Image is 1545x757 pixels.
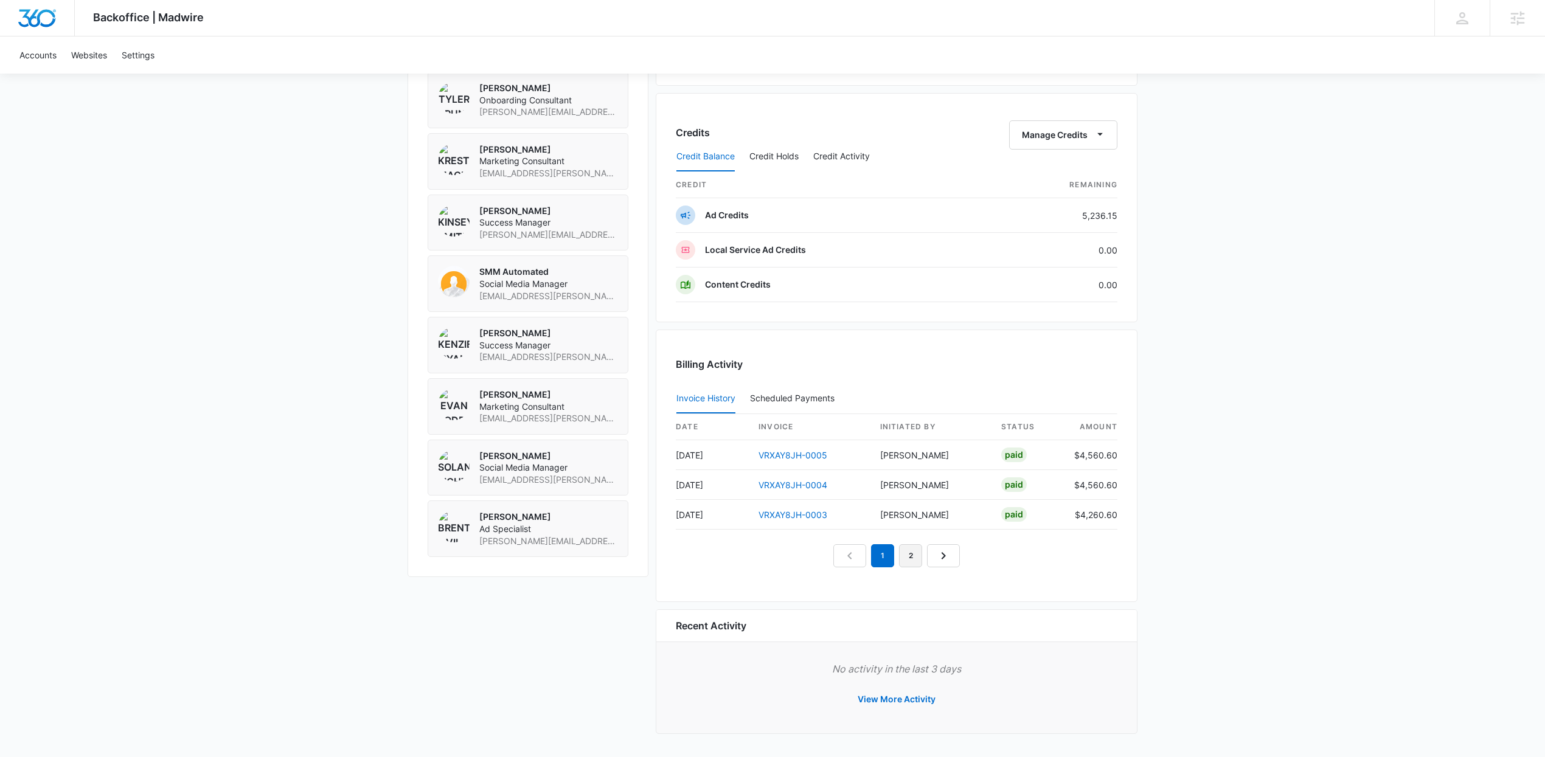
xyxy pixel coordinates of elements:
[114,36,162,74] a: Settings
[676,357,1117,372] h3: Billing Activity
[1064,500,1117,530] td: $4,260.60
[479,412,618,424] span: [EMAIL_ADDRESS][PERSON_NAME][DOMAIN_NAME]
[899,544,922,567] a: Page 2
[676,470,749,500] td: [DATE]
[479,474,618,486] span: [EMAIL_ADDRESS][PERSON_NAME][DOMAIN_NAME]
[479,290,618,302] span: [EMAIL_ADDRESS][PERSON_NAME][DOMAIN_NAME]
[676,384,735,413] button: Invoice History
[479,94,618,106] span: Onboarding Consultant
[759,480,827,490] a: VRXAY8JH-0004
[749,414,870,440] th: invoice
[705,244,806,256] p: Local Service Ad Credits
[1064,414,1117,440] th: amount
[676,125,710,140] h3: Credits
[479,389,618,401] p: [PERSON_NAME]
[1009,120,1117,150] button: Manage Credits
[676,500,749,530] td: [DATE]
[676,440,749,470] td: [DATE]
[479,143,618,156] p: [PERSON_NAME]
[479,327,618,339] p: [PERSON_NAME]
[93,11,204,24] span: Backoffice | Madwire
[479,535,618,547] span: [PERSON_NAME][EMAIL_ADDRESS][PERSON_NAME][DOMAIN_NAME]
[1064,470,1117,500] td: $4,560.60
[705,209,749,221] p: Ad Credits
[676,662,1117,676] p: No activity in the last 3 days
[988,198,1117,233] td: 5,236.15
[676,618,746,633] h6: Recent Activity
[12,36,64,74] a: Accounts
[988,172,1117,198] th: Remaining
[870,440,992,470] td: [PERSON_NAME]
[479,339,618,351] span: Success Manager
[705,278,771,291] p: Content Credits
[676,414,749,440] th: date
[870,470,992,500] td: [PERSON_NAME]
[479,82,618,94] p: [PERSON_NAME]
[813,142,870,171] button: Credit Activity
[479,205,618,217] p: [PERSON_NAME]
[479,266,618,278] p: SMM Automated
[991,414,1064,440] th: status
[676,172,988,198] th: credit
[479,523,618,535] span: Ad Specialist
[988,268,1117,302] td: 0.00
[438,143,470,175] img: Kresta MacKinnon
[676,142,735,171] button: Credit Balance
[64,36,114,74] a: Websites
[1001,448,1027,462] div: Paid
[438,450,470,482] img: Solange Richter
[1001,507,1027,522] div: Paid
[1001,477,1027,492] div: Paid
[479,511,618,523] p: [PERSON_NAME]
[479,351,618,363] span: [EMAIL_ADDRESS][PERSON_NAME][DOMAIN_NAME]
[479,167,618,179] span: [EMAIL_ADDRESS][PERSON_NAME][DOMAIN_NAME]
[927,544,960,567] a: Next Page
[870,414,992,440] th: Initiated By
[479,216,618,229] span: Success Manager
[759,510,827,520] a: VRXAY8JH-0003
[759,450,827,460] a: VRXAY8JH-0005
[438,82,470,114] img: Tyler Brungardt
[845,685,948,714] button: View More Activity
[438,511,470,542] img: Brent Avila
[1064,440,1117,470] td: $4,560.60
[438,327,470,359] img: Kenzie Ryan
[479,106,618,118] span: [PERSON_NAME][EMAIL_ADDRESS][PERSON_NAME][DOMAIN_NAME]
[988,233,1117,268] td: 0.00
[479,155,618,167] span: Marketing Consultant
[479,229,618,241] span: [PERSON_NAME][EMAIL_ADDRESS][PERSON_NAME][DOMAIN_NAME]
[870,500,992,530] td: [PERSON_NAME]
[438,205,470,237] img: Kinsey Smith
[438,389,470,420] img: Evan Rodriguez
[479,401,618,413] span: Marketing Consultant
[438,266,470,297] img: SMM Automated
[749,142,799,171] button: Credit Holds
[750,394,839,403] div: Scheduled Payments
[871,544,894,567] em: 1
[479,450,618,462] p: [PERSON_NAME]
[833,544,960,567] nav: Pagination
[479,278,618,290] span: Social Media Manager
[479,461,618,474] span: Social Media Manager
